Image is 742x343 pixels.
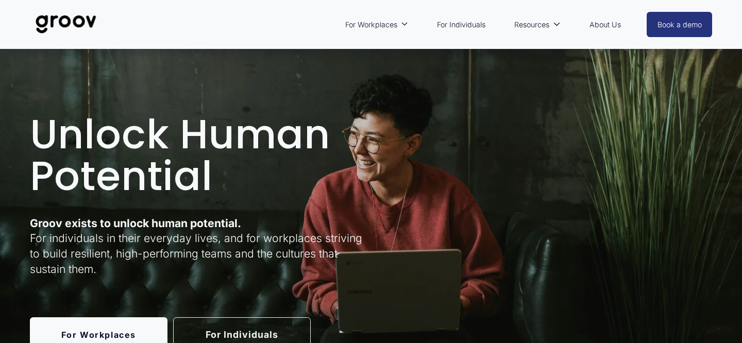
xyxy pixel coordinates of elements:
p: For individuals in their everyday lives, and for workplaces striving to build resilient, high-per... [30,216,368,277]
img: Groov | Unlock Human Potential at Work and in Life [30,7,103,41]
a: For Individuals [432,13,491,37]
a: Book a demo [647,12,713,37]
strong: Groov exists to unlock human potential. [30,216,241,230]
a: About Us [584,13,626,37]
a: folder dropdown [509,13,565,37]
span: For Workplaces [345,18,397,31]
span: Resources [514,18,549,31]
a: folder dropdown [340,13,413,37]
h1: Unlock Human Potential [30,114,368,197]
